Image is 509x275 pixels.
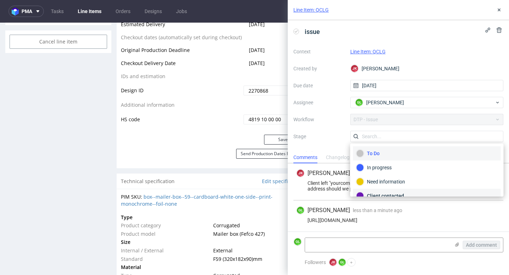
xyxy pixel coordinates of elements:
[262,155,302,162] a: Edit specification
[249,24,265,31] span: [DATE]
[121,171,302,185] div: PIM SKU:
[213,224,233,231] span: External
[12,7,22,16] img: logo
[297,207,304,214] figcaption: GL
[121,249,211,257] td: Type
[121,199,211,207] td: Product category
[121,191,211,199] td: Type
[347,258,356,267] button: +
[356,178,498,186] div: Need information
[308,206,350,214] span: [PERSON_NAME]
[356,192,498,200] div: Client contacted
[358,6,367,11] a: QCLG
[350,63,504,74] div: [PERSON_NAME]
[490,51,497,58] figcaption: GL
[213,233,262,240] span: F59 (320x182x90) mm
[121,91,242,103] td: HS code
[471,50,498,58] div: [DATE]
[213,199,240,206] span: Corrugated
[296,217,501,223] div: [URL][DOMAIN_NAME]
[329,259,337,266] figcaption: JK
[140,6,166,17] a: Designs
[121,36,242,49] td: Checkout Delivery Date
[480,4,499,13] button: Send
[296,180,501,192] div: Client left "yourcompany" texts in the design. Please reach out to the cleint and ask what addres...
[293,47,345,56] label: Context
[121,23,242,36] td: Original Production Deadline
[47,6,68,17] a: Tasks
[111,6,135,17] a: Orders
[121,49,242,63] td: IDs and estimation
[366,99,404,106] span: [PERSON_NAME]
[293,98,345,107] label: Assignee
[293,6,329,13] a: Line Item: QCLG
[121,78,242,91] td: Additional information
[293,152,317,163] div: Comments
[305,259,326,265] span: Followers
[121,11,242,24] td: Checkout dates (automatically set during checkout)
[293,149,345,180] label: Description
[264,112,302,122] button: Save
[10,12,107,26] input: Cancel line item
[121,232,211,241] td: Standard
[121,224,211,232] td: Internal / External
[350,131,504,142] input: Search...
[485,35,499,41] a: View all
[353,207,402,213] span: less than a minute ago
[121,207,211,216] td: Product model
[74,6,106,17] a: Line Items
[331,48,346,53] div: To Do
[351,65,358,72] figcaption: JK
[293,64,345,73] label: Created by
[121,62,242,78] td: Design ID
[356,164,498,171] div: In progress
[350,49,386,54] a: Line Item: QCLG
[318,4,327,12] img: share_image_120x120.png
[213,208,265,215] span: Mailer box (Fefco 427)
[121,171,273,185] a: box--mailer-box--59--cardboard-white-one-side--print-monochrome--foil-none
[172,6,191,17] a: Jobs
[121,240,211,249] td: Material
[302,26,323,37] span: issue
[297,170,304,177] figcaption: JK
[293,115,345,124] label: Workflow
[8,6,44,17] button: pma
[294,238,301,245] figcaption: GL
[356,150,498,157] div: To Do
[326,152,350,163] div: Changelog
[293,132,345,141] label: Stage
[213,250,240,256] span: Corrugated
[236,126,302,136] button: Send Production Dates Email
[293,81,345,90] label: Due date
[22,9,32,14] span: pma
[320,67,498,78] input: Type to create new task
[117,151,306,166] div: Technical specification
[249,37,265,44] span: [DATE]
[308,169,350,177] span: [PERSON_NAME]
[331,4,372,13] p: Comment to
[121,215,211,224] td: Size
[339,259,346,266] figcaption: GL
[356,99,363,106] figcaption: GL
[318,34,331,41] span: Tasks
[331,46,347,62] div: issue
